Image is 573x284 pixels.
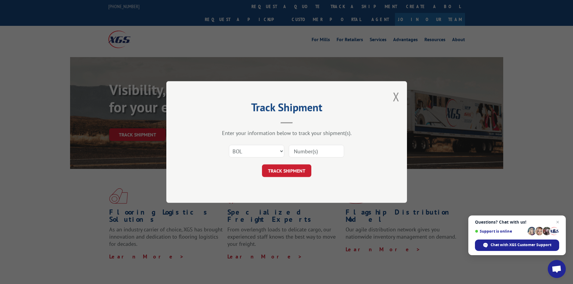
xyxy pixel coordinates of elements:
[491,242,551,248] span: Chat with XGS Customer Support
[475,240,559,251] div: Chat with XGS Customer Support
[475,229,525,234] span: Support is online
[475,220,559,224] span: Questions? Chat with us!
[262,164,311,177] button: TRACK SHIPMENT
[393,89,399,105] button: Close modal
[289,145,344,157] input: Number(s)
[196,103,377,115] h2: Track Shipment
[196,130,377,136] div: Enter your information below to track your shipment(s).
[554,218,561,226] span: Close chat
[548,260,566,278] div: Open chat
